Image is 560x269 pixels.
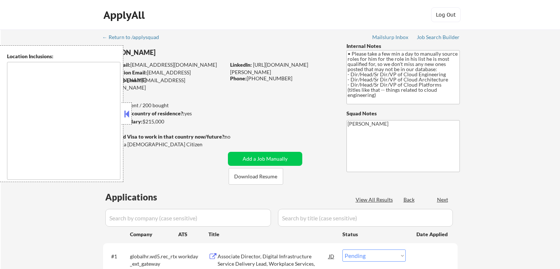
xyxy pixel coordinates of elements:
[103,9,147,21] div: ApplyAll
[356,196,395,203] div: View All Results
[103,77,225,91] div: [EMAIL_ADDRESS][DOMAIN_NAME]
[103,69,225,83] div: [EMAIL_ADDRESS][DOMAIN_NAME]
[178,231,208,238] div: ATS
[130,231,178,238] div: Company
[228,152,302,166] button: Add a Job Manually
[103,110,223,117] div: yes
[229,168,283,185] button: Download Resume
[103,110,184,116] strong: Can work in country of residence?:
[346,110,460,117] div: Squad Notes
[416,231,449,238] div: Date Applied
[103,48,254,57] div: [PERSON_NAME]
[230,62,308,75] a: [URL][DOMAIN_NAME][PERSON_NAME]
[278,209,453,227] input: Search by title (case sensitive)
[111,253,124,260] div: #1
[208,231,335,238] div: Title
[102,35,166,40] div: ← Return to /applysquad
[105,209,271,227] input: Search by company (case sensitive)
[431,7,461,22] button: Log Out
[230,62,252,68] strong: LinkedIn:
[404,196,415,203] div: Back
[103,102,225,109] div: 17 sent / 200 bought
[103,133,226,140] strong: Will need Visa to work in that country now/future?:
[103,118,225,125] div: $215,000
[342,227,406,241] div: Status
[225,133,246,140] div: no
[130,253,178,267] div: globalhr.wd5.rec_rtx_ext_gateway
[178,253,208,260] div: workday
[102,34,166,42] a: ← Return to /applysquad
[417,35,460,40] div: Job Search Builder
[105,193,178,202] div: Applications
[328,249,335,263] div: JD
[103,141,228,148] div: Yes, I am a [DEMOGRAPHIC_DATA] Citizen
[230,75,334,82] div: [PHONE_NUMBER]
[7,53,120,60] div: Location Inclusions:
[372,34,409,42] a: Mailslurp Inbox
[437,196,449,203] div: Next
[230,75,247,81] strong: Phone:
[372,35,409,40] div: Mailslurp Inbox
[103,61,225,69] div: [EMAIL_ADDRESS][DOMAIN_NAME]
[346,42,460,50] div: Internal Notes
